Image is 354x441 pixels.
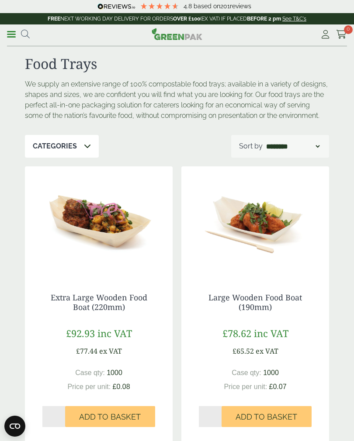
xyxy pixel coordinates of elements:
[48,16,60,22] strong: FREE
[208,292,302,312] a: Large Wooden Food Boat (190mm)
[222,406,312,427] button: Add to Basket
[282,16,306,22] a: See T&C's
[25,55,329,72] h1: Food Trays
[254,327,288,340] span: inc VAT
[236,412,297,422] span: Add to Basket
[107,369,122,376] span: 1000
[230,3,251,10] span: reviews
[33,141,77,152] p: Categories
[194,3,220,10] span: Based on
[97,3,135,10] img: REVIEWS.io
[113,383,130,390] span: £0.08
[232,369,261,376] span: Case qty:
[247,16,281,22] strong: BEFORE 2 pm
[75,369,105,376] span: Case qty:
[25,166,173,276] img: Extra Large Wooden Boat 220mm with food contents V2 2920004AE
[76,346,97,356] span: £77.44
[269,383,287,390] span: £0.07
[65,406,155,427] button: Add to Basket
[181,166,329,276] img: Large Wooden Boat 190mm with food contents 2920004AD
[66,327,95,340] span: £92.93
[51,292,147,312] a: Extra Large Wooden Food Boat (220mm)
[173,16,200,22] strong: OVER £100
[184,3,194,10] span: 4.8
[256,346,278,356] span: ex VAT
[140,2,179,10] div: 4.79 Stars
[97,327,132,340] span: inc VAT
[336,28,347,41] a: 0
[320,30,331,39] i: My Account
[25,79,329,121] p: We supply an extensive range of 100% compostable food trays; available in a variety of designs, s...
[67,383,111,390] span: Price per unit:
[263,369,279,376] span: 1000
[239,141,263,152] p: Sort by
[4,416,25,437] button: Open CMP widget
[79,412,141,422] span: Add to Basket
[99,346,122,356] span: ex VAT
[264,141,321,152] select: Shop order
[222,327,251,340] span: £78.62
[224,383,267,390] span: Price per unit:
[220,3,230,10] span: 201
[233,346,254,356] span: £65.52
[344,25,353,34] span: 0
[336,30,347,39] i: Cart
[152,28,202,40] img: GreenPak Supplies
